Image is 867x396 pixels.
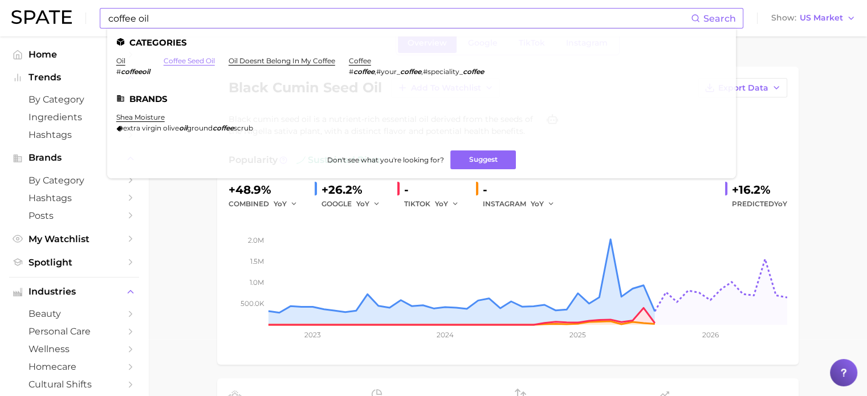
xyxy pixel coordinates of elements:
span: cultural shifts [29,379,120,390]
span: by Category [29,175,120,186]
a: oil doesnt belong in my coffee [229,56,335,65]
span: YoY [435,199,448,209]
span: homecare [29,361,120,372]
button: YoY [356,197,381,211]
span: personal care [29,326,120,337]
tspan: 2025 [569,330,586,339]
em: oil [179,124,187,132]
a: Hashtags [9,126,139,144]
span: #speciality_ [423,67,463,76]
span: beauty [29,308,120,319]
a: Spotlight [9,254,139,271]
input: Search here for a brand, industry, or ingredient [107,9,691,28]
div: TIKTOK [404,197,467,211]
button: Trends [9,69,139,86]
div: +48.9% [229,181,306,199]
li: Brands [116,94,727,104]
span: Trends [29,72,120,83]
button: Industries [9,283,139,300]
a: shea moisture [116,113,165,121]
button: Brands [9,149,139,166]
em: coffee [400,67,421,76]
span: YoY [356,199,369,209]
span: wellness [29,344,120,354]
tspan: 2024 [436,330,453,339]
span: #your_ [376,67,400,76]
button: YoY [435,197,459,211]
span: Spotlight [29,257,120,268]
span: Home [29,49,120,60]
a: Posts [9,207,139,224]
em: coffee [463,67,484,76]
a: beauty [9,305,139,322]
span: Posts [29,210,120,221]
span: Hashtags [29,129,120,140]
div: +16.2% [732,181,787,199]
tspan: 2023 [304,330,321,339]
div: - [404,181,467,199]
button: YoY [274,197,298,211]
button: ShowUS Market [768,11,858,26]
span: Don't see what you're looking for? [327,156,443,164]
a: personal care [9,322,139,340]
a: coffee [349,56,371,65]
a: Home [9,46,139,63]
span: Show [771,15,796,21]
span: YoY [531,199,544,209]
span: Export Data [718,83,768,93]
button: Suggest [450,150,516,169]
em: coffee [213,124,234,132]
a: My Watchlist [9,230,139,248]
a: by Category [9,172,139,189]
span: Ingredients [29,112,120,123]
span: Hashtags [29,193,120,203]
span: # [116,67,121,76]
span: Predicted [732,197,787,211]
a: Hashtags [9,189,139,207]
div: INSTAGRAM [483,197,563,211]
a: by Category [9,91,139,108]
span: Search [703,13,736,24]
a: oil [116,56,125,65]
a: coffee seed oil [164,56,215,65]
span: My Watchlist [29,234,120,244]
a: Ingredients [9,108,139,126]
tspan: 2026 [702,330,718,339]
button: YoY [531,197,555,211]
span: extra virgin olive [123,124,179,132]
span: YoY [274,199,287,209]
span: by Category [29,94,120,105]
span: ground [187,124,213,132]
button: Export Data [698,78,787,97]
div: , , [349,67,484,76]
div: GOOGLE [321,197,388,211]
a: homecare [9,358,139,375]
div: - [483,181,563,199]
em: coffee [353,67,375,76]
span: Industries [29,287,120,297]
div: combined [229,197,306,211]
span: US Market [800,15,843,21]
div: +26.2% [321,181,388,199]
span: YoY [774,199,787,208]
a: wellness [9,340,139,358]
span: scrub [234,124,253,132]
a: cultural shifts [9,375,139,393]
span: # [349,67,353,76]
li: Categories [116,38,727,47]
span: Brands [29,153,120,163]
em: coffeeoil [121,67,150,76]
img: SPATE [11,10,72,24]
